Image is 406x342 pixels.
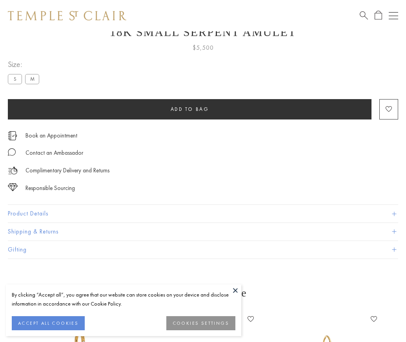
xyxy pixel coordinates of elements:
[171,106,209,112] span: Add to bag
[8,131,17,140] img: icon_appointment.svg
[8,11,126,20] img: Temple St. Clair
[25,183,75,193] div: Responsible Sourcing
[389,11,398,20] button: Open navigation
[8,166,18,176] img: icon_delivery.svg
[8,223,398,241] button: Shipping & Returns
[8,58,42,71] span: Size:
[8,148,16,156] img: MessageIcon-01_2.svg
[8,241,398,259] button: Gifting
[166,316,235,330] button: COOKIES SETTINGS
[193,43,214,53] span: $5,500
[8,25,398,39] h1: 18K Small Serpent Amulet
[12,290,235,308] div: By clicking “Accept all”, you agree that our website can store cookies on your device and disclos...
[25,166,109,176] p: Complimentary Delivery and Returns
[8,74,22,84] label: S
[25,148,83,158] div: Contact an Ambassador
[8,99,371,119] button: Add to bag
[12,316,85,330] button: ACCEPT ALL COOKIES
[8,205,398,223] button: Product Details
[25,131,77,140] a: Book an Appointment
[375,11,382,20] a: Open Shopping Bag
[8,183,18,191] img: icon_sourcing.svg
[25,74,39,84] label: M
[360,11,368,20] a: Search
